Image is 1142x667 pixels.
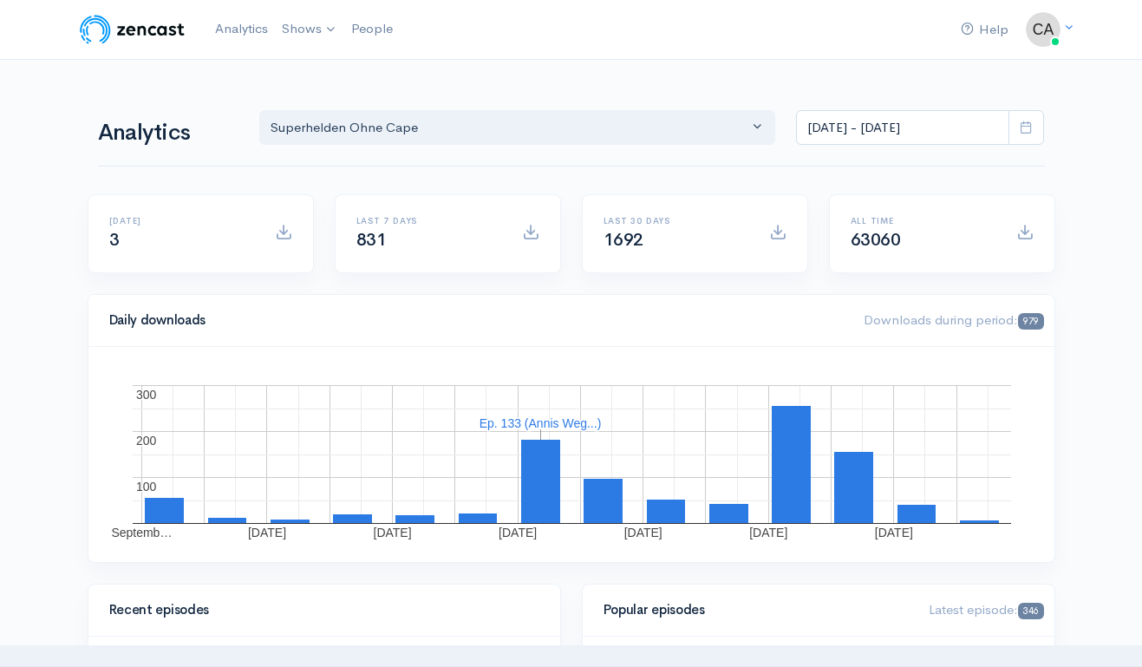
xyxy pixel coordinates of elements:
text: [DATE] [874,526,912,539]
h1: Analytics [98,121,238,146]
button: Superhelden Ohne Cape [259,110,776,146]
text: 200 [136,434,157,448]
h6: Last 7 days [356,216,501,226]
text: Septemb… [111,526,172,539]
img: ZenCast Logo [77,12,187,47]
h6: Last 30 days [604,216,748,226]
svg: A chart. [109,368,1034,541]
h6: All time [851,216,995,226]
iframe: gist-messenger-bubble-iframe [1083,608,1125,650]
span: 1692 [604,229,643,251]
span: Latest episode: [929,601,1043,618]
text: [DATE] [499,526,537,539]
span: 979 [1018,313,1043,330]
text: [DATE] [749,526,787,539]
a: Shows [275,10,344,49]
h6: [DATE] [109,216,254,226]
h4: Popular episodes [604,603,909,618]
span: 63060 [851,229,901,251]
a: Analytics [208,10,275,48]
a: Help [954,11,1015,49]
img: ... [1026,12,1060,47]
text: [DATE] [623,526,662,539]
span: 346 [1018,603,1043,619]
h4: Recent episodes [109,603,529,618]
a: People [344,10,400,48]
h4: Daily downloads [109,313,844,328]
input: analytics date range selector [796,110,1009,146]
text: 300 [136,388,157,402]
text: 100 [136,480,157,494]
span: Downloads during period: [864,311,1043,328]
text: [DATE] [247,526,285,539]
span: 831 [356,229,387,251]
div: Superhelden Ohne Cape [271,118,749,138]
span: 3 [109,229,120,251]
text: Ep. 133 (Annis Weg...) [479,416,601,430]
text: [DATE] [373,526,411,539]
